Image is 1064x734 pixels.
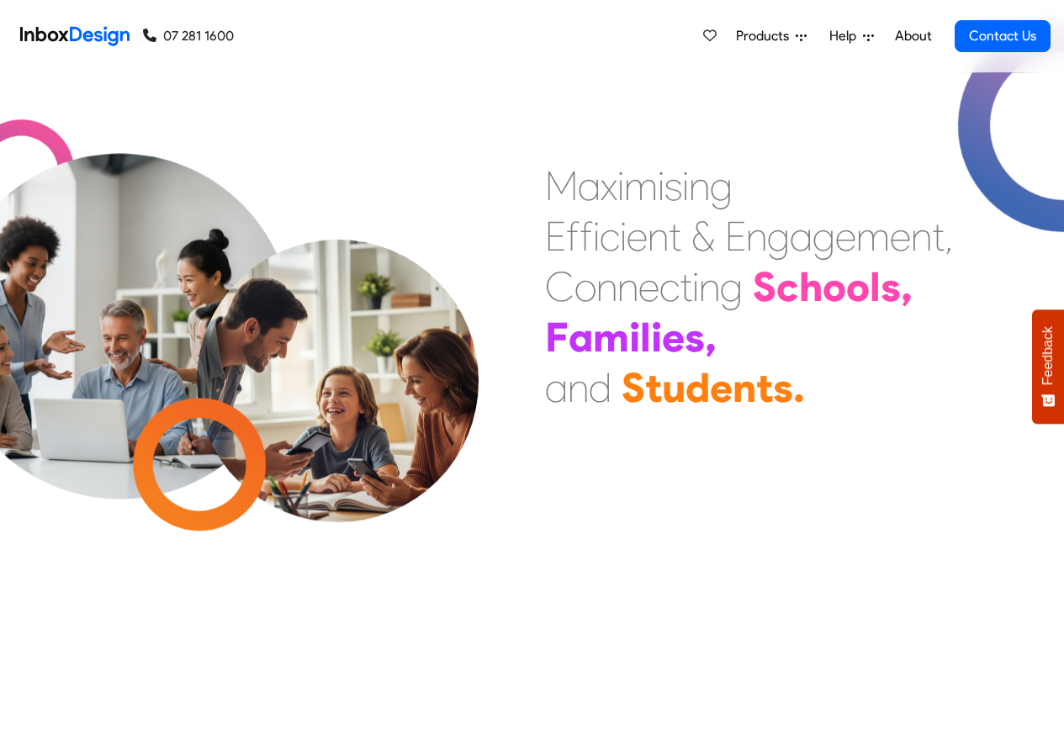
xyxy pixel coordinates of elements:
[710,362,733,413] div: e
[686,362,710,413] div: d
[932,211,945,261] div: t
[691,211,715,261] div: &
[651,312,662,362] div: i
[710,161,733,211] div: g
[600,211,620,261] div: c
[1040,326,1056,385] span: Feedback
[955,20,1051,52] a: Contact Us
[835,211,856,261] div: e
[689,161,710,211] div: n
[682,161,689,211] div: i
[733,362,756,413] div: n
[545,362,568,413] div: a
[881,261,901,312] div: s
[580,211,593,261] div: f
[1032,309,1064,424] button: Feedback - Show survey
[627,211,648,261] div: e
[589,362,611,413] div: d
[545,211,566,261] div: E
[890,211,911,261] div: e
[658,161,664,211] div: i
[601,161,617,211] div: x
[161,210,514,562] img: parents_with_child.png
[799,261,823,312] div: h
[578,161,601,211] div: a
[890,19,936,53] a: About
[767,211,790,261] div: g
[829,26,863,46] span: Help
[776,261,799,312] div: c
[545,261,574,312] div: C
[617,161,624,211] div: i
[823,19,881,53] a: Help
[629,312,640,362] div: i
[725,211,746,261] div: E
[753,261,776,312] div: S
[593,312,629,362] div: m
[617,261,638,312] div: n
[705,312,717,362] div: ,
[662,312,685,362] div: e
[143,26,234,46] a: 07 281 1600
[669,211,681,261] div: t
[699,261,720,312] div: n
[545,161,953,413] div: Maximising Efficient & Engagement, Connecting Schools, Families, and Students.
[596,261,617,312] div: n
[793,362,805,413] div: .
[664,161,682,211] div: s
[856,211,890,261] div: m
[870,261,881,312] div: l
[645,362,662,413] div: t
[746,211,767,261] div: n
[692,261,699,312] div: i
[729,19,813,53] a: Products
[640,312,651,362] div: l
[813,211,835,261] div: g
[736,26,796,46] span: Products
[756,362,773,413] div: t
[662,362,686,413] div: u
[574,261,596,312] div: o
[566,211,580,261] div: f
[823,261,846,312] div: o
[680,261,692,312] div: t
[620,211,627,261] div: i
[593,211,600,261] div: i
[911,211,932,261] div: n
[568,362,589,413] div: n
[659,261,680,312] div: c
[545,312,569,362] div: F
[790,211,813,261] div: a
[720,261,743,312] div: g
[622,362,645,413] div: S
[901,261,913,312] div: ,
[846,261,870,312] div: o
[569,312,593,362] div: a
[773,362,793,413] div: s
[685,312,705,362] div: s
[638,261,659,312] div: e
[945,211,953,261] div: ,
[624,161,658,211] div: m
[545,161,578,211] div: M
[648,211,669,261] div: n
